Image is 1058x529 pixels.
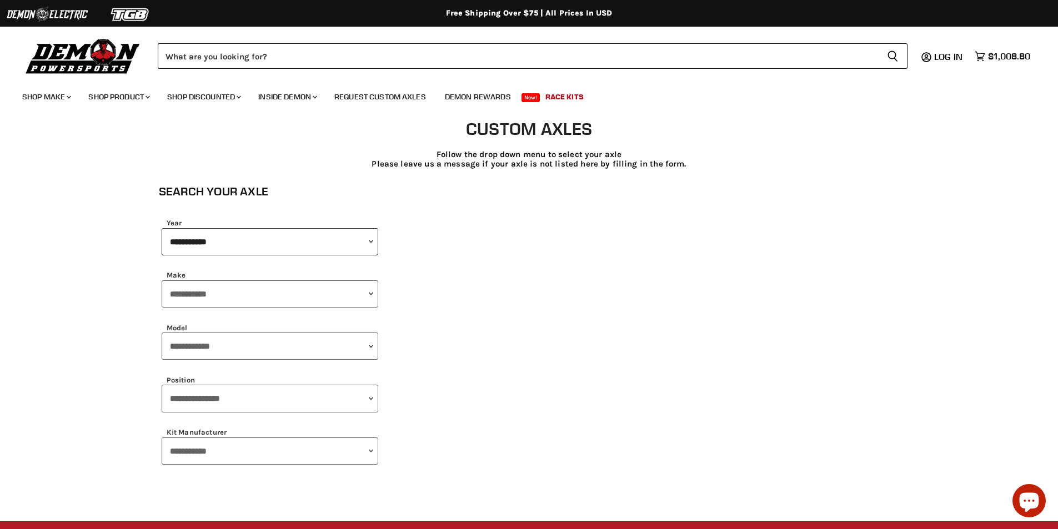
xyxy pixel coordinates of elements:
span: New! [522,93,540,102]
p: Follow the drop down menu to select your axle Please leave us a message if your axle is not liste... [363,150,696,169]
a: Shop Product [80,85,157,108]
inbox-online-store-chat: Shopify online store chat [1009,484,1049,520]
a: Race Kits [537,85,592,108]
select: note [162,437,378,465]
a: Shop Discounted [159,85,248,108]
input: Search [158,43,878,69]
select: model [162,332,378,360]
h1: Custom axles [363,119,696,139]
img: TGB Logo 2 [89,4,172,25]
span: Log in [934,51,962,62]
span: $1,008.80 [988,51,1030,62]
select: make [162,280,378,308]
img: Demon Powersports [22,36,144,75]
div: Free Shipping Over $75 | All Prices In USD [85,8,974,18]
a: Request Custom Axles [326,85,434,108]
h1: Search Your Axle [159,185,381,198]
button: Search [878,43,907,69]
a: Log in [929,52,969,62]
img: Demon Electric Logo 2 [6,4,89,25]
form: Product [158,43,907,69]
a: Shop Make [14,85,78,108]
ul: Main menu [14,81,1027,108]
a: Inside Demon [250,85,324,108]
select: position [162,385,378,412]
a: $1,008.80 [969,48,1036,64]
a: Demon Rewards [437,85,519,108]
select: year [162,228,378,255]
